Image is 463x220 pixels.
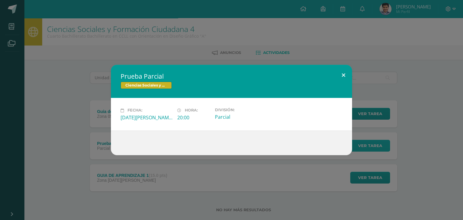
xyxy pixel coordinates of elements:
div: 20:00 [177,114,210,121]
label: División: [215,108,267,112]
button: Close (Esc) [335,65,352,85]
h2: Prueba Parcial [121,72,342,80]
div: [DATE][PERSON_NAME] [121,114,172,121]
span: Ciencias Sociales y Formación Ciudadana 4 [121,82,172,89]
div: Parcial [215,114,267,120]
span: Fecha: [128,108,142,113]
span: Hora: [185,108,198,113]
